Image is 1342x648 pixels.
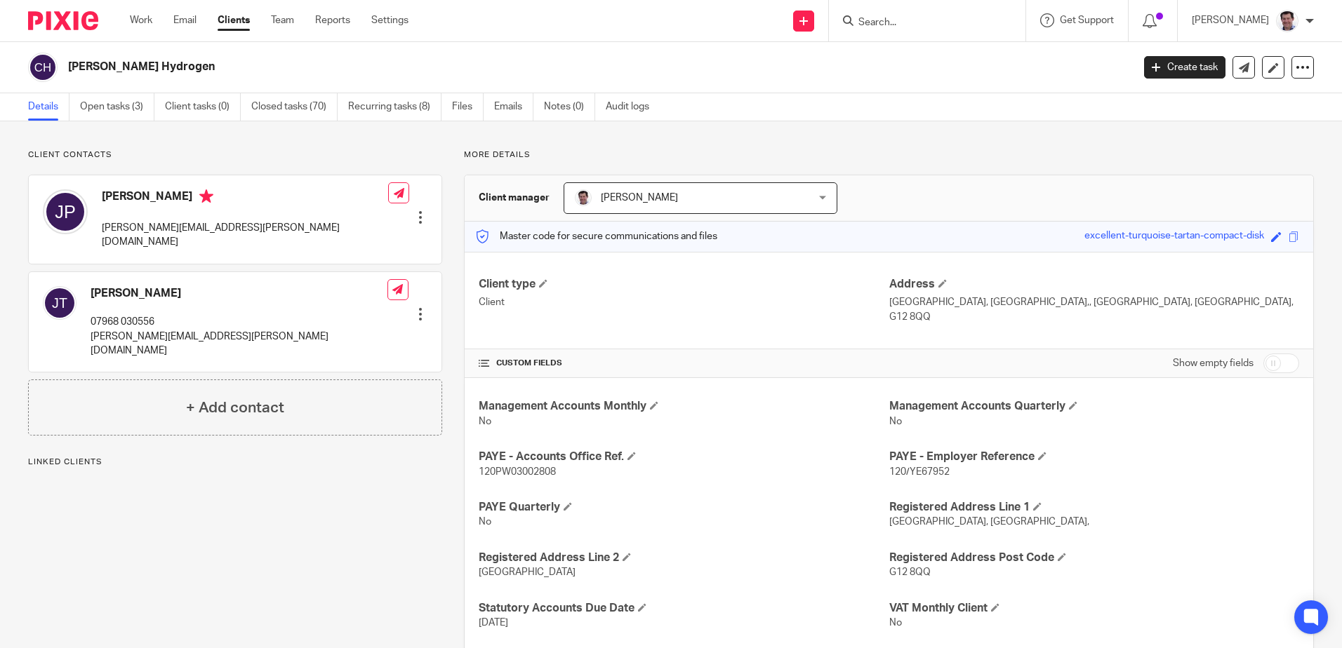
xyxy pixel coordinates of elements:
[1144,56,1225,79] a: Create task
[218,13,250,27] a: Clients
[80,93,154,121] a: Open tasks (3)
[102,189,388,207] h4: [PERSON_NAME]
[889,295,1299,309] p: [GEOGRAPHIC_DATA], [GEOGRAPHIC_DATA],, [GEOGRAPHIC_DATA], [GEOGRAPHIC_DATA],
[479,295,889,309] p: Client
[889,277,1299,292] h4: Address
[28,149,442,161] p: Client contacts
[91,330,387,358] p: [PERSON_NAME][EMAIL_ADDRESS][PERSON_NAME][DOMAIN_NAME]
[889,399,1299,414] h4: Management Accounts Quarterly
[173,13,197,27] a: Email
[479,358,889,369] h4: CUSTOM FIELDS
[68,60,912,74] h2: [PERSON_NAME] Hydrogen
[186,397,284,419] h4: + Add contact
[479,191,550,205] h3: Client manager
[464,149,1314,161] p: More details
[889,450,1299,464] h4: PAYE - Employer Reference
[43,286,77,320] img: svg%3E
[889,417,902,426] span: No
[475,229,717,243] p: Master code for secure communications and files
[1276,10,1298,32] img: Facebook%20Profile%20picture%20(2).jpg
[130,13,152,27] a: Work
[479,567,576,577] span: [GEOGRAPHIC_DATA]
[1192,13,1269,27] p: [PERSON_NAME]
[479,500,889,515] h4: PAYE Quarterly
[479,417,491,426] span: No
[28,457,442,468] p: Linked clients
[315,13,350,27] a: Reports
[251,93,338,121] a: Closed tasks (70)
[857,17,983,29] input: Search
[889,551,1299,565] h4: Registered Address Post Code
[479,277,889,292] h4: Client type
[889,567,931,577] span: G12 8QQ
[479,399,889,414] h4: Management Accounts Monthly
[889,310,1299,324] p: G12 8QQ
[479,618,508,628] span: [DATE]
[43,189,88,234] img: svg%3E
[606,93,660,121] a: Audit logs
[601,193,678,203] span: [PERSON_NAME]
[91,315,387,329] p: 07968 030556
[889,601,1299,616] h4: VAT Monthly Client
[28,53,58,82] img: svg%3E
[371,13,408,27] a: Settings
[479,601,889,616] h4: Statutory Accounts Due Date
[889,467,950,477] span: 120/YE67952
[348,93,441,121] a: Recurring tasks (8)
[1060,15,1114,25] span: Get Support
[452,93,484,121] a: Files
[1084,229,1264,245] div: excellent-turquoise-tartan-compact-disk
[479,450,889,464] h4: PAYE - Accounts Office Ref.
[889,500,1299,515] h4: Registered Address Line 1
[199,189,213,203] i: Primary
[91,286,387,301] h4: [PERSON_NAME]
[479,517,491,527] span: No
[889,618,902,628] span: No
[575,189,592,206] img: Facebook%20Profile%20picture%20(2).jpg
[479,551,889,565] h4: Registered Address Line 2
[479,467,556,477] span: 120PW03002808
[102,221,388,250] p: [PERSON_NAME][EMAIL_ADDRESS][PERSON_NAME][DOMAIN_NAME]
[271,13,294,27] a: Team
[889,517,1089,527] span: [GEOGRAPHIC_DATA], [GEOGRAPHIC_DATA],
[28,11,98,30] img: Pixie
[28,93,69,121] a: Details
[1173,356,1254,370] label: Show empty fields
[494,93,533,121] a: Emails
[544,93,595,121] a: Notes (0)
[165,93,241,121] a: Client tasks (0)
